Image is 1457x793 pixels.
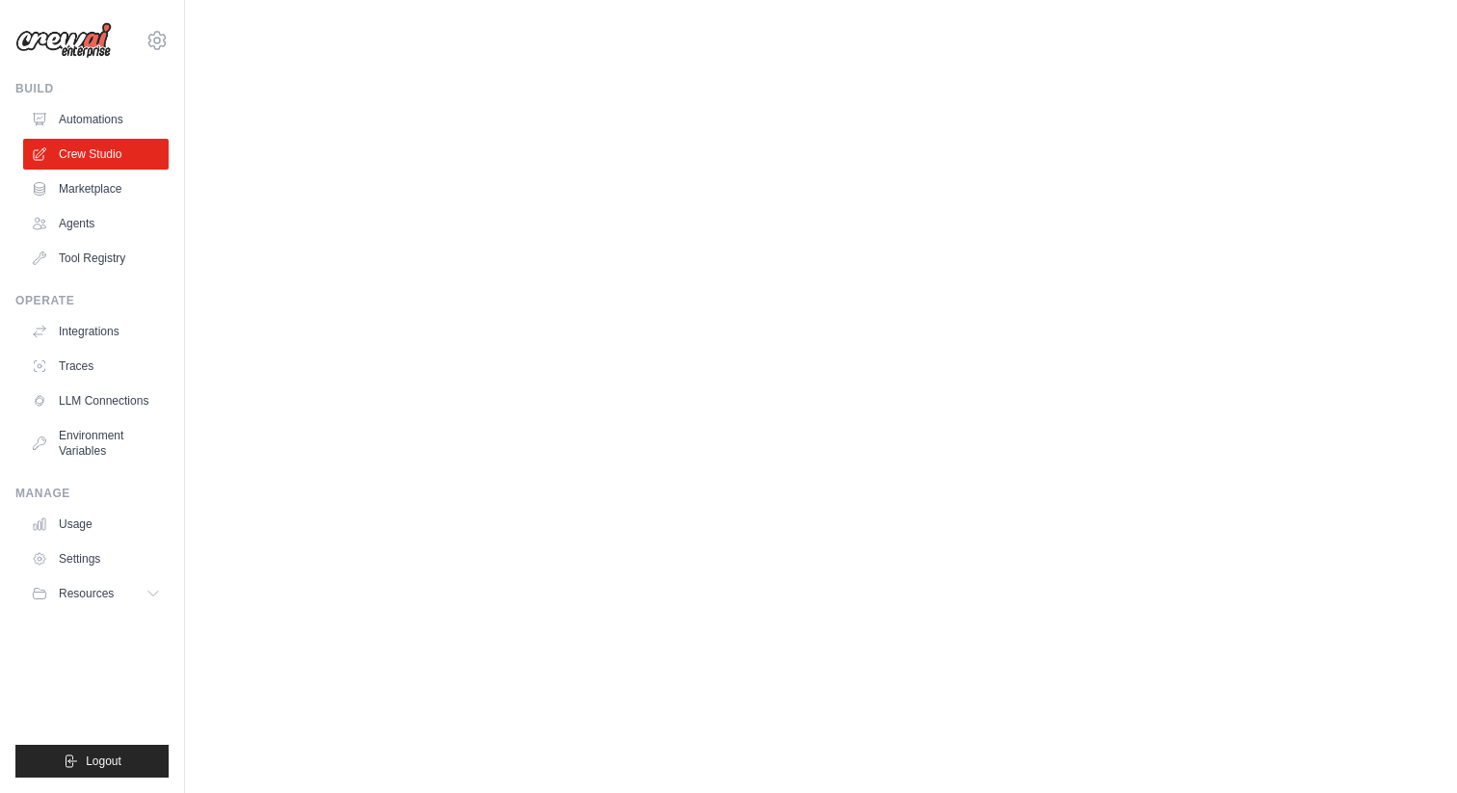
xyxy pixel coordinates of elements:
a: Automations [23,104,169,135]
a: Integrations [23,316,169,347]
a: Crew Studio [23,139,169,170]
span: Resources [59,586,114,601]
a: Settings [23,543,169,574]
button: Logout [15,745,169,778]
a: Usage [23,509,169,540]
a: Environment Variables [23,420,169,466]
a: Agents [23,208,169,239]
a: Tool Registry [23,243,169,274]
div: Build [15,81,169,96]
div: Operate [15,293,169,308]
a: Marketplace [23,173,169,204]
img: Logo [15,22,112,59]
button: Resources [23,578,169,609]
span: Logout [86,753,121,769]
a: Traces [23,351,169,382]
div: Manage [15,486,169,501]
a: LLM Connections [23,385,169,416]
